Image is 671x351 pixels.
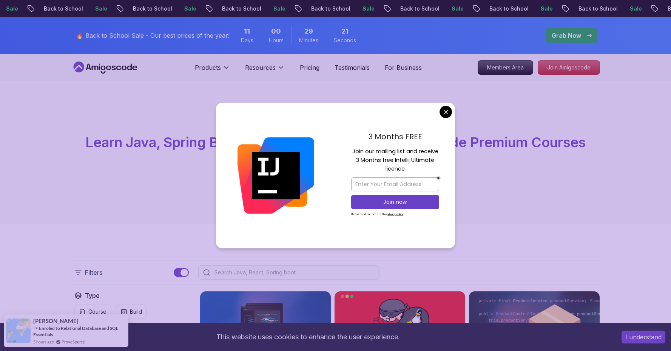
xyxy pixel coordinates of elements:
a: Join Amigoscode [538,60,600,75]
button: Resources [245,63,285,78]
p: Sale [265,5,289,12]
h2: Type [85,291,100,300]
p: Build [130,308,142,316]
a: Pricing [300,63,319,72]
p: Join Amigoscode [538,61,600,74]
button: Products [195,63,230,78]
p: Back to School [570,5,622,12]
span: 11 Days [244,26,250,37]
p: Sale [443,5,467,12]
p: 🔥 Back to School Sale - Our best prices of the year! [76,31,230,40]
span: 5 hours ago [33,339,54,345]
span: [PERSON_NAME] [33,318,79,324]
span: 21 Seconds [341,26,349,37]
p: Filters [85,268,102,277]
p: Back to School [214,5,265,12]
span: -> [33,325,38,331]
button: Accept cookies [622,331,665,343]
img: provesource social proof notification image [6,319,31,343]
span: 29 Minutes [304,26,313,37]
p: Grab Now [552,31,581,40]
p: Course [88,308,106,316]
span: Days [241,37,253,44]
p: Sale [176,5,200,12]
p: Back to School [481,5,532,12]
p: Back to School [125,5,176,12]
p: Back to School [35,5,87,12]
p: Sale [87,5,111,12]
p: Resources [245,63,276,72]
span: Learn Java, Spring Boot, DevOps & More with Amigoscode Premium Courses [85,134,586,151]
span: Seconds [334,37,356,44]
input: Search Java, React, Spring boot ... [213,269,375,276]
a: For Business [385,63,422,72]
span: 0 Hours [271,26,281,37]
p: Master in-demand skills like Java, Spring Boot, DevOps, React, and more through hands-on, expert-... [209,156,463,188]
a: Members Area [478,60,533,75]
a: Enroled to Relational Database and SQL Essentials [33,325,118,337]
p: Back to School [303,5,354,12]
span: Hours [269,37,284,44]
p: Members Area [478,61,533,74]
a: Testimonials [335,63,370,72]
span: Minutes [299,37,318,44]
p: Sale [622,5,646,12]
p: Sale [354,5,378,12]
div: This website uses cookies to enhance the user experience. [6,329,610,345]
a: ProveSource [62,339,85,345]
p: Products [195,63,221,72]
button: Course [74,305,111,319]
p: Back to School [392,5,443,12]
p: Sale [532,5,557,12]
button: Build [116,305,147,319]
